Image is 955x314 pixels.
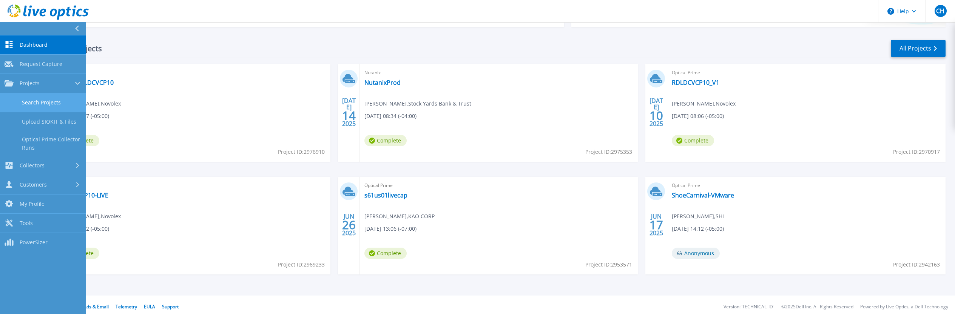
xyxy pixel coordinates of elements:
[57,69,326,77] span: Optical Prime
[20,162,45,169] span: Collectors
[585,260,632,269] span: Project ID: 2953571
[672,212,724,221] span: [PERSON_NAME] , SHI
[649,98,663,126] div: [DATE] 2025
[672,135,714,146] span: Complete
[83,303,109,310] a: Ads & Email
[364,79,401,86] a: NutanixProd
[20,41,48,48] span: Dashboard
[364,112,417,120] span: [DATE] 08:34 (-04:00)
[781,305,853,309] li: © 2025 Dell Inc. All Rights Reserved
[364,225,417,233] span: [DATE] 13:06 (-07:00)
[278,260,325,269] span: Project ID: 2969233
[342,98,356,126] div: [DATE] 2025
[649,211,663,239] div: JUN 2025
[650,112,663,119] span: 10
[893,260,940,269] span: Project ID: 2942163
[278,148,325,156] span: Project ID: 2976910
[891,40,946,57] a: All Projects
[116,303,137,310] a: Telemetry
[672,112,724,120] span: [DATE] 08:06 (-05:00)
[20,181,47,188] span: Customers
[672,181,941,190] span: Optical Prime
[650,222,663,228] span: 17
[57,100,121,108] span: [PERSON_NAME] , Novolex
[860,305,948,309] li: Powered by Live Optics, a Dell Technology
[672,225,724,233] span: [DATE] 14:12 (-05:00)
[20,61,62,67] span: Request Capture
[57,181,326,190] span: Optical Prime
[585,148,632,156] span: Project ID: 2975353
[364,191,407,199] a: s61us01livecap
[342,112,356,119] span: 14
[672,69,941,77] span: Optical Prime
[364,181,633,190] span: Optical Prime
[893,148,940,156] span: Project ID: 2970917
[364,100,471,108] span: [PERSON_NAME] , Stock Yards Bank & Trust
[936,8,944,14] span: CH
[672,100,736,108] span: [PERSON_NAME] , Novolex
[342,211,356,239] div: JUN 2025
[672,79,719,86] a: RDLDCVCP10_V1
[144,303,155,310] a: EULA
[672,248,720,259] span: Anonymous
[342,222,356,228] span: 26
[724,305,774,309] li: Version: [TECHNICAL_ID]
[672,191,734,199] a: ShoeCarnival-VMware
[364,135,407,146] span: Complete
[162,303,179,310] a: Support
[364,212,435,221] span: [PERSON_NAME] , KAO CORP
[20,239,48,246] span: PowerSizer
[20,80,40,87] span: Projects
[20,201,45,207] span: My Profile
[57,212,121,221] span: [PERSON_NAME] , Novolex
[364,69,633,77] span: Nutanix
[364,248,407,259] span: Complete
[20,220,33,227] span: Tools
